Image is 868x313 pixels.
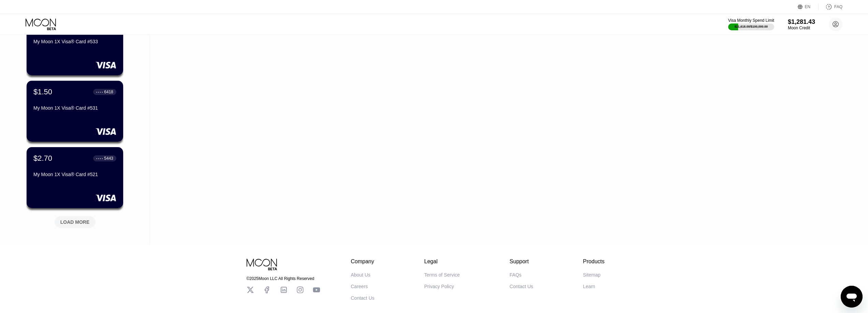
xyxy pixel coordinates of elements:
[819,3,842,10] div: FAQ
[735,25,768,28] div: $21,618.00 / $100,000.00
[33,39,116,44] div: My Moon 1X Visa® Card #533
[351,284,368,289] div: Careers
[841,286,863,308] iframe: Кнопка запуска окна обмена сообщениями
[104,90,113,94] div: 6418
[834,4,842,9] div: FAQ
[805,4,811,9] div: EN
[424,284,454,289] div: Privacy Policy
[351,259,374,265] div: Company
[351,272,371,278] div: About Us
[27,81,123,142] div: $1.50● ● ● ●6418My Moon 1X Visa® Card #531
[583,284,595,289] div: Learn
[728,18,774,23] div: Visa Monthly Spend Limit
[510,259,533,265] div: Support
[351,295,374,301] div: Contact Us
[510,272,521,278] div: FAQs
[27,147,123,208] div: $2.70● ● ● ●5443My Moon 1X Visa® Card #521
[424,259,460,265] div: Legal
[33,105,116,111] div: My Moon 1X Visa® Card #531
[96,157,103,159] div: ● ● ● ●
[49,214,101,228] div: LOAD MORE
[788,18,815,26] div: $1,281.43
[33,154,52,163] div: $2.70
[27,14,123,75] div: $1.00● ● ● ●4847My Moon 1X Visa® Card #533
[728,18,774,30] div: Visa Monthly Spend Limit$21,618.00/$100,000.00
[788,26,815,30] div: Moon Credit
[798,3,819,10] div: EN
[510,284,533,289] div: Contact Us
[33,88,52,96] div: $1.50
[247,276,320,281] div: © 2025 Moon LLC All Rights Reserved
[60,219,90,225] div: LOAD MORE
[104,156,113,161] div: 5443
[788,18,815,30] div: $1,281.43Moon Credit
[583,259,604,265] div: Products
[33,172,116,177] div: My Moon 1X Visa® Card #521
[424,272,460,278] div: Terms of Service
[583,272,600,278] div: Sitemap
[96,91,103,93] div: ● ● ● ●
